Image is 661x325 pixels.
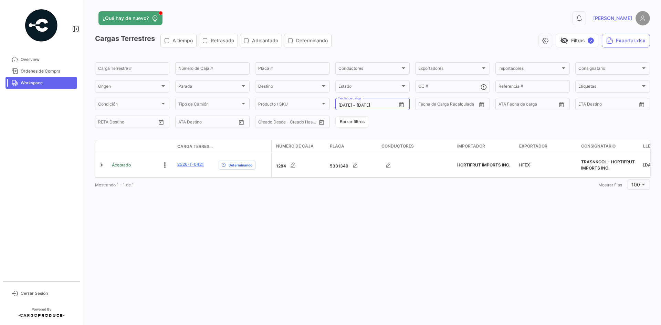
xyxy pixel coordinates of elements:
[258,85,320,90] span: Destino
[519,162,530,167] span: HFEX
[316,117,327,127] button: Open calendar
[103,15,149,22] span: ¿Qué hay de nuevo?
[178,85,240,90] span: Parada
[556,99,567,110] button: Open calendar
[112,162,131,168] span: Aceptado
[524,103,552,108] input: ATA Hasta
[258,103,320,108] span: Producto / SKU
[21,290,74,296] span: Cerrar Sesión
[161,34,196,47] button: A tiempo
[276,143,314,149] span: Número de Caja
[499,103,520,108] input: ATA Desde
[335,116,369,128] button: Borrar filtros
[418,103,431,108] input: Desde
[177,161,204,167] a: 2526-T-0421
[396,99,407,110] button: Open calendar
[454,140,516,153] datatable-header-cell: Importador
[578,140,640,153] datatable-header-cell: Consignatario
[204,120,232,125] input: ATA Hasta
[637,99,647,110] button: Open calendar
[499,67,560,72] span: Importadores
[338,103,352,108] input: Desde
[327,140,379,153] datatable-header-cell: Placa
[95,34,334,47] h3: Cargas Terrestres
[24,8,59,43] img: powered-by.png
[172,37,193,44] span: A tiempo
[6,54,77,65] a: Overview
[199,34,238,47] button: Retrasado
[381,143,414,149] span: Conductores
[288,120,316,125] input: Creado Hasta
[98,120,111,125] input: Desde
[156,117,166,127] button: Open calendar
[6,77,77,89] a: Workspace
[457,143,485,149] span: Importador
[229,162,252,168] span: Determinando
[457,162,510,167] span: HORTIFRUT IMPORTS INC.
[581,143,616,149] span: Consignatario
[516,140,578,153] datatable-header-cell: Exportador
[631,182,640,187] span: 100
[216,144,271,149] datatable-header-cell: Delay Status
[284,34,331,47] button: Determinando
[476,99,487,110] button: Open calendar
[272,140,327,153] datatable-header-cell: Número de Caja
[252,37,278,44] span: Adelantado
[21,56,74,63] span: Overview
[379,140,454,153] datatable-header-cell: Conductores
[357,103,384,108] input: Hasta
[178,103,240,108] span: Tipo de Camión
[338,85,400,90] span: Estado
[240,34,282,47] button: Adelantado
[578,103,591,108] input: Desde
[578,67,640,72] span: Consignatario
[98,11,162,25] button: ¿Qué hay de nuevo?
[296,37,328,44] span: Determinando
[98,162,105,169] a: Expand/Collapse Row
[177,143,213,150] span: Carga Terrestre #
[602,34,650,47] button: Exportar.xlsx
[236,117,246,127] button: Open calendar
[330,143,344,149] span: Placa
[519,143,547,149] span: Exportador
[175,141,216,152] datatable-header-cell: Carga Terrestre #
[109,144,175,149] datatable-header-cell: Estado
[418,67,480,72] span: Exportadores
[556,34,598,47] button: visibility_offFiltros✓
[178,120,199,125] input: ATA Desde
[636,11,650,25] img: placeholder-user.png
[21,68,74,74] span: Órdenes de Compra
[98,103,160,108] span: Condición
[353,103,355,108] span: –
[593,15,632,22] span: [PERSON_NAME]
[598,182,622,187] span: Mostrar filas
[95,182,134,187] span: Mostrando 1 - 1 de 1
[578,85,640,90] span: Etiquetas
[436,103,463,108] input: Hasta
[560,36,568,45] span: visibility_off
[258,120,284,125] input: Creado Desde
[211,37,234,44] span: Retrasado
[98,85,160,90] span: Origen
[581,159,635,171] span: TRASNKOOL - HORTIFRUT IMPORTS INC.
[276,158,324,172] div: 1284
[638,302,654,318] iframe: Intercom live chat
[330,158,376,172] div: 5331349
[338,67,400,72] span: Conductores
[6,65,77,77] a: Órdenes de Compra
[21,80,74,86] span: Workspace
[588,37,594,44] span: ✓
[115,120,143,125] input: Hasta
[596,103,623,108] input: Hasta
